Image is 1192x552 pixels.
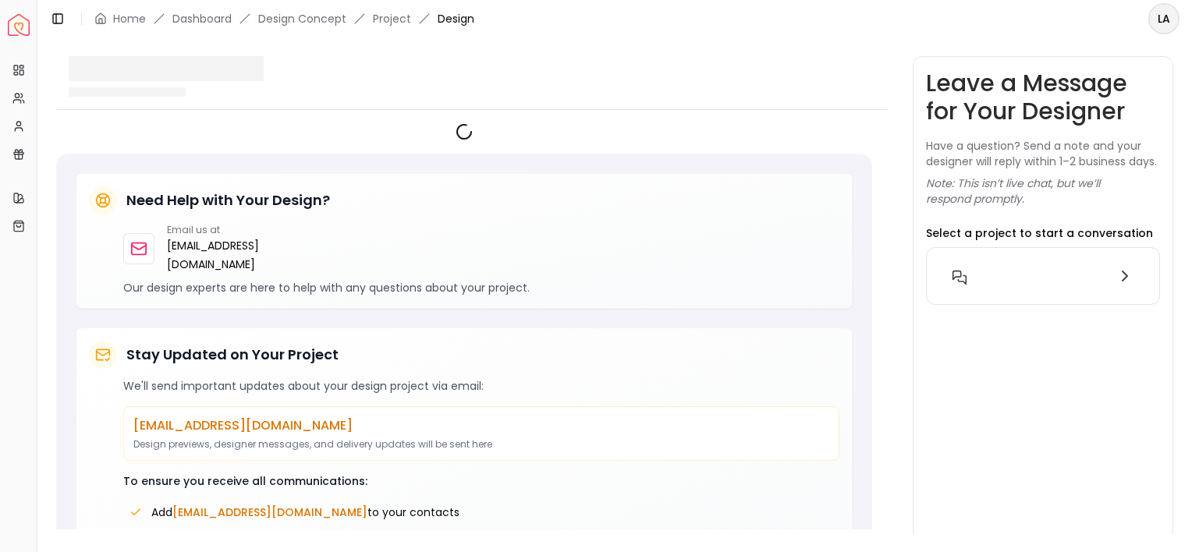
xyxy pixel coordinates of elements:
[1150,5,1178,33] span: LA
[123,473,839,489] p: To ensure you receive all communications:
[94,11,474,27] nav: breadcrumb
[8,14,30,36] a: Spacejoy
[1148,3,1180,34] button: LA
[258,11,346,27] li: Design Concept
[126,189,330,211] h5: Need Help with Your Design?
[172,504,367,520] span: [EMAIL_ADDRESS][DOMAIN_NAME]
[126,344,339,366] h5: Stay Updated on Your Project
[113,11,146,27] a: Home
[133,416,829,435] p: [EMAIL_ADDRESS][DOMAIN_NAME]
[133,438,829,451] p: Design previews, designer messages, and delivery updates will be sent here
[926,69,1160,126] h3: Leave a Message for Your Designer
[123,280,839,295] p: Our design experts are here to help with any questions about your project.
[8,14,30,36] img: Spacejoy Logo
[151,504,459,520] span: Add to your contacts
[123,378,839,394] p: We'll send important updates about your design project via email:
[373,11,411,27] a: Project
[167,224,284,236] p: Email us at
[172,11,232,27] a: Dashboard
[438,11,474,27] span: Design
[926,225,1153,241] p: Select a project to start a conversation
[167,236,284,274] a: [EMAIL_ADDRESS][DOMAIN_NAME]
[926,138,1160,169] p: Have a question? Send a note and your designer will reply within 1–2 business days.
[926,175,1160,207] p: Note: This isn’t live chat, but we’ll respond promptly.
